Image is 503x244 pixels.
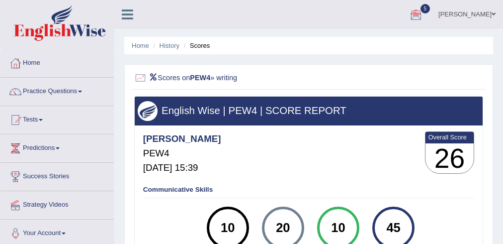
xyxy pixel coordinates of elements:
a: Success Stories [0,163,114,188]
a: Practice Questions [0,78,114,103]
a: Home [132,42,149,49]
h4: Communicative Skills [143,186,475,194]
h5: [DATE] 15:39 [143,163,221,173]
b: PEW4 [190,73,210,81]
span: 5 [420,4,430,13]
a: Tests [0,106,114,131]
h2: Scores on » writing [134,72,351,85]
a: Predictions [0,134,114,159]
h3: 26 [425,143,474,174]
a: Home [0,49,114,74]
img: wings.png [138,101,158,121]
h4: [PERSON_NAME] [143,134,221,144]
a: Strategy Videos [0,191,114,216]
a: History [160,42,179,49]
b: Overall Score [428,133,471,141]
li: Scores [181,41,210,50]
h5: PEW4 [143,148,221,159]
h3: English Wise | PEW4 | SCORE REPORT [138,105,479,116]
